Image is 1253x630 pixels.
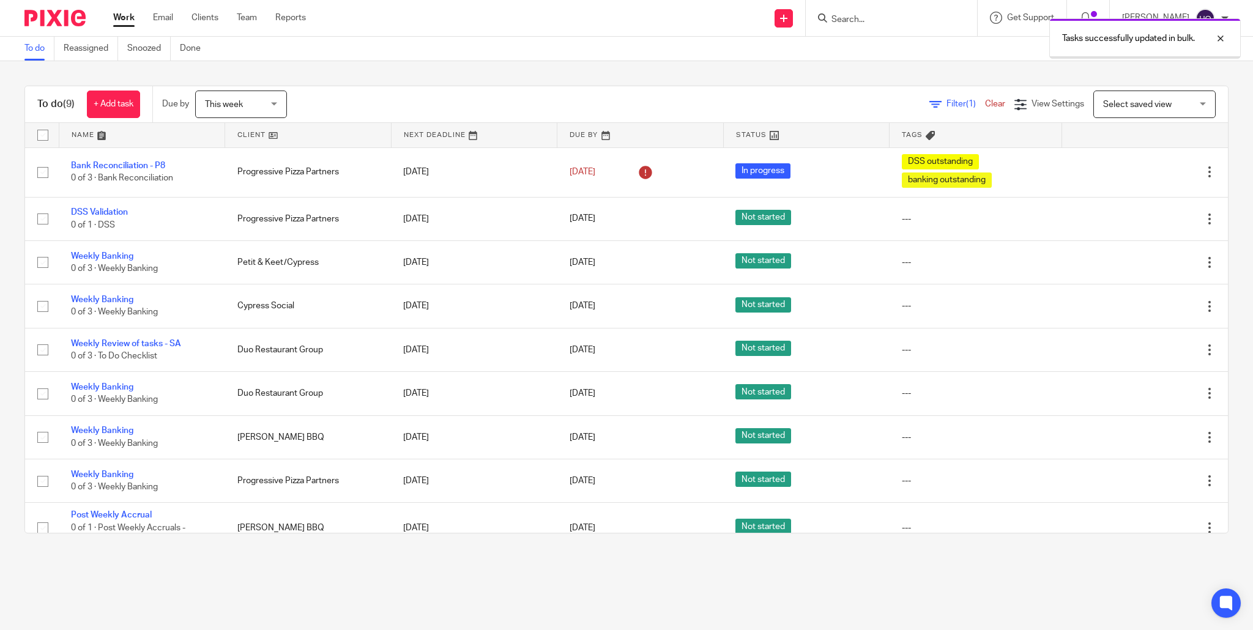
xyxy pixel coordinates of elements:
div: --- [902,475,1050,487]
span: 0 of 3 · Weekly Banking [71,439,158,448]
span: [DATE] [570,433,595,442]
td: Duo Restaurant Group [225,372,392,415]
span: 0 of 3 · Weekly Banking [71,264,158,273]
td: Progressive Pizza Partners [225,459,392,503]
td: Duo Restaurant Group [225,328,392,371]
div: --- [902,256,1050,269]
span: View Settings [1032,100,1084,108]
span: Not started [735,384,791,399]
a: Weekly Banking [71,426,133,435]
span: Filter [946,100,985,108]
span: (9) [63,99,75,109]
span: 0 of 3 · To Do Checklist [71,352,157,360]
span: DSS outstanding [902,154,979,169]
a: + Add task [87,91,140,118]
td: [DATE] [391,372,557,415]
span: 0 of 1 · DSS [71,221,115,229]
td: [DATE] [391,284,557,328]
span: [DATE] [570,524,595,532]
span: [DATE] [570,302,595,310]
a: Reassigned [64,37,118,61]
span: [DATE] [570,168,595,176]
td: [DATE] [391,197,557,240]
a: Weekly Banking [71,470,133,479]
td: [PERSON_NAME] BBQ [225,503,392,553]
a: Post Weekly Accrual [71,511,152,519]
td: [DATE] [391,328,557,371]
span: Not started [735,428,791,443]
span: [DATE] [570,346,595,354]
td: [DATE] [391,240,557,284]
a: Team [237,12,257,24]
a: Reports [275,12,306,24]
span: 0 of 3 · Weekly Banking [71,483,158,491]
img: svg%3E [1195,9,1215,28]
div: --- [902,431,1050,443]
span: This week [205,100,243,109]
td: [DATE] [391,147,557,197]
h1: To do [37,98,75,111]
span: Not started [735,210,791,225]
td: Progressive Pizza Partners [225,197,392,240]
span: Not started [735,341,791,356]
td: Progressive Pizza Partners [225,147,392,197]
div: --- [902,387,1050,399]
a: To do [24,37,54,61]
div: --- [902,344,1050,356]
a: Clients [191,12,218,24]
div: --- [902,213,1050,225]
a: Done [180,37,210,61]
span: [DATE] [570,258,595,267]
span: 0 of 3 · Bank Reconciliation [71,174,173,183]
span: [DATE] [570,476,595,485]
td: Cypress Social [225,284,392,328]
span: Tags [902,132,923,138]
td: [PERSON_NAME] BBQ [225,415,392,459]
span: Not started [735,253,791,269]
span: Not started [735,297,791,313]
span: Not started [735,472,791,487]
span: [DATE] [570,389,595,398]
a: Bank Reconciliation - P8 [71,161,165,170]
a: Clear [985,100,1005,108]
span: banking outstanding [902,172,992,188]
a: Weekly Banking [71,252,133,261]
p: Tasks successfully updated in bulk. [1062,32,1195,45]
span: Select saved view [1103,100,1172,109]
a: Weekly Banking [71,383,133,391]
p: Due by [162,98,189,110]
span: (1) [966,100,976,108]
div: --- [902,300,1050,312]
a: Weekly Review of tasks - SA [71,339,181,348]
td: [DATE] [391,459,557,503]
img: Pixie [24,10,86,26]
a: Work [113,12,135,24]
span: In progress [735,163,790,179]
td: Petit & Keet/Cypress [225,240,392,284]
a: Email [153,12,173,24]
span: 0 of 3 · Weekly Banking [71,396,158,404]
a: Snoozed [127,37,171,61]
span: [DATE] [570,215,595,223]
span: Not started [735,519,791,534]
div: --- [902,522,1050,534]
td: [DATE] [391,503,557,553]
a: DSS Validation [71,208,128,217]
span: 0 of 1 · Post Weekly Accruals - Royalties/Marketing/Supervision [71,524,196,545]
a: Weekly Banking [71,295,133,304]
td: [DATE] [391,415,557,459]
span: 0 of 3 · Weekly Banking [71,308,158,317]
